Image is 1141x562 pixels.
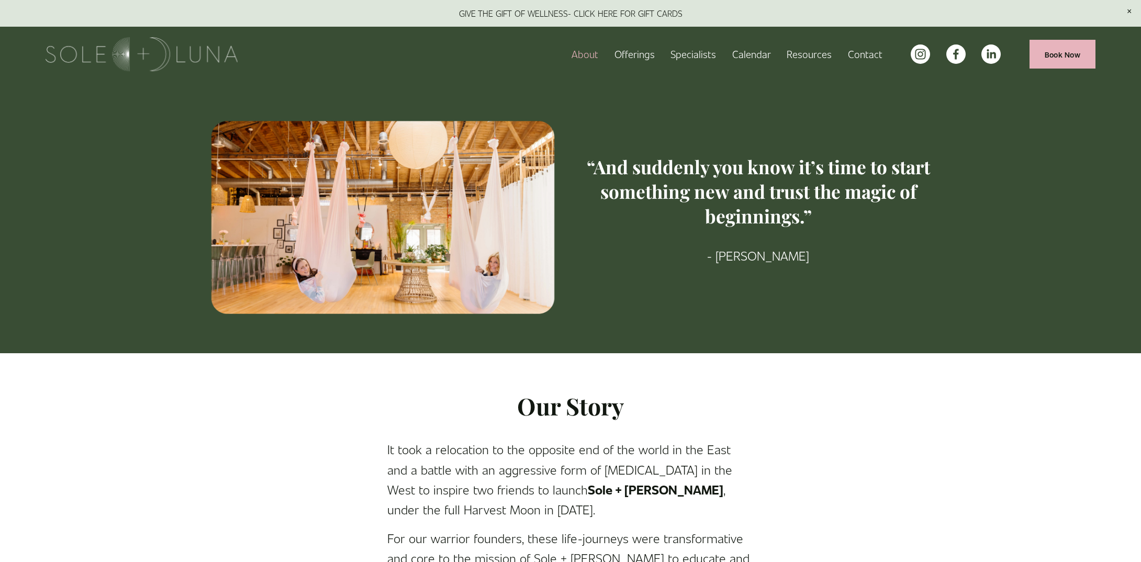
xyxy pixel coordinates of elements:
span: Offerings [614,46,655,62]
a: LinkedIn [981,44,1001,64]
a: Specialists [670,45,716,63]
a: instagram-unauth [911,44,930,64]
img: Sole + Luna [46,37,238,71]
a: folder dropdown [614,45,655,63]
a: Calendar [732,45,771,63]
h3: “And suddenly you know it’s time to start something new and trust the magic of beginnings.” [579,155,937,229]
h2: Our Story [387,391,754,421]
span: Resources [787,46,832,62]
a: Book Now [1030,40,1095,69]
p: It took a relocation to the opposite end of the world in the East and a battle with an aggressive... [387,439,754,520]
a: facebook-unauth [946,44,966,64]
a: About [572,45,598,63]
a: folder dropdown [787,45,832,63]
p: - [PERSON_NAME] [579,245,937,265]
a: Contact [848,45,882,63]
strong: Sole + [PERSON_NAME] [588,481,723,498]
